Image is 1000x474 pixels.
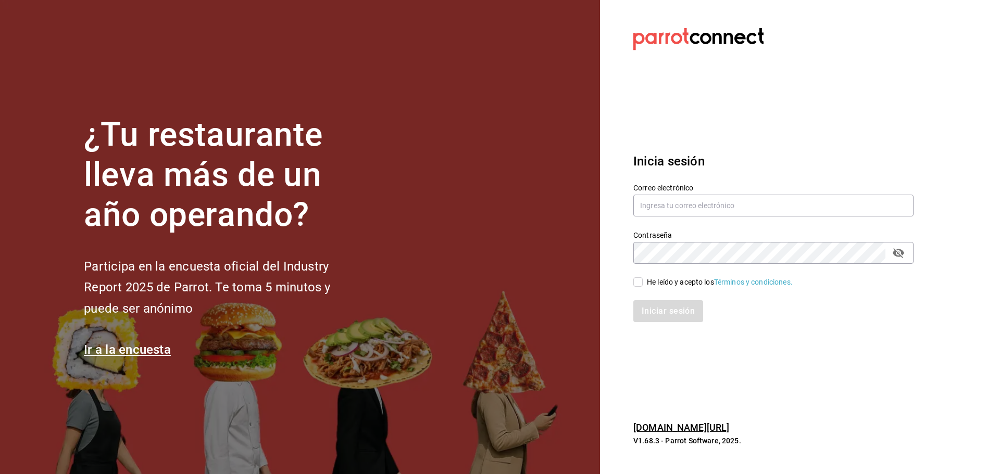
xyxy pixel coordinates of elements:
a: Términos y condiciones. [714,278,793,286]
h2: Participa en la encuesta oficial del Industry Report 2025 de Parrot. Te toma 5 minutos y puede se... [84,256,365,319]
p: V1.68.3 - Parrot Software, 2025. [633,435,914,446]
h1: ¿Tu restaurante lleva más de un año operando? [84,115,365,235]
label: Correo electrónico [633,184,914,191]
input: Ingresa tu correo electrónico [633,195,914,216]
div: He leído y acepto los [647,277,793,288]
a: Ir a la encuesta [84,342,171,357]
button: passwordField [890,244,907,262]
a: [DOMAIN_NAME][URL] [633,422,729,433]
h3: Inicia sesión [633,152,914,171]
label: Contraseña [633,232,914,239]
